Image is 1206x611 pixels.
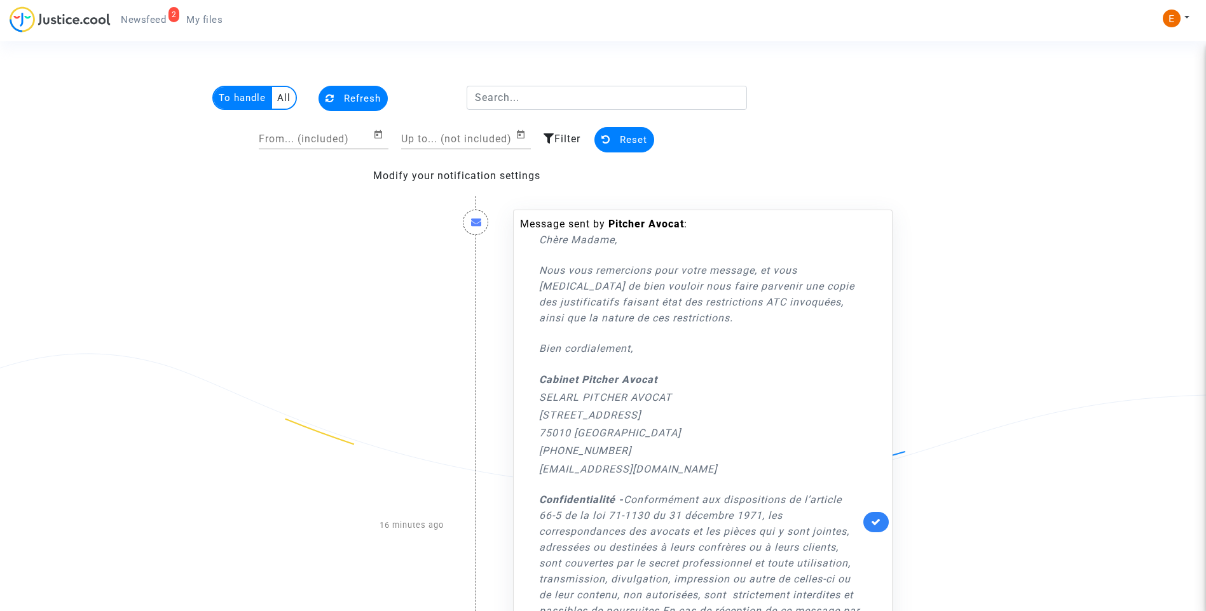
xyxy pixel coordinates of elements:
button: Reset [594,127,654,152]
div: 2 [168,7,180,22]
span: My files [186,14,223,25]
b: Pitcher Avocat [608,218,684,230]
a: 2Newsfeed [111,10,176,29]
span: Filter [554,133,580,145]
img: ACg8ocIeiFvHKe4dA5oeRFd_CiCnuxWUEc1A2wYhRJE3TTWt=s96-c [1163,10,1181,27]
strong: Confidentialité - [539,493,624,506]
p: [PHONE_NUMBER] [539,443,860,459]
span: Refresh [344,93,381,104]
a: Modify your notification settings [373,170,540,182]
button: Refresh [319,86,388,111]
button: Open calendar [373,127,388,142]
p: Nous vous remercions pour votre message, et vous [MEDICAL_DATA] de bien vouloir nous faire parven... [539,262,860,326]
strong: Cabinet Pitcher Avocat [539,373,657,386]
span: Newsfeed [121,14,166,25]
input: Search... [467,86,747,110]
p: Bien cordialement, [539,340,860,356]
multi-toggle-item: To handle [214,87,272,109]
p: 75010 [GEOGRAPHIC_DATA] [539,425,860,441]
img: jc-logo.svg [10,6,111,32]
a: [EMAIL_ADDRESS][DOMAIN_NAME] [539,463,717,475]
button: Open calendar [516,127,531,142]
multi-toggle-item: All [272,87,296,109]
span: Reset [620,134,647,145]
p: Chère Madame, [539,232,860,248]
a: My files [176,10,233,29]
p: [STREET_ADDRESS] [539,407,860,423]
p: SELARL PITCHER AVOCAT [539,389,860,405]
